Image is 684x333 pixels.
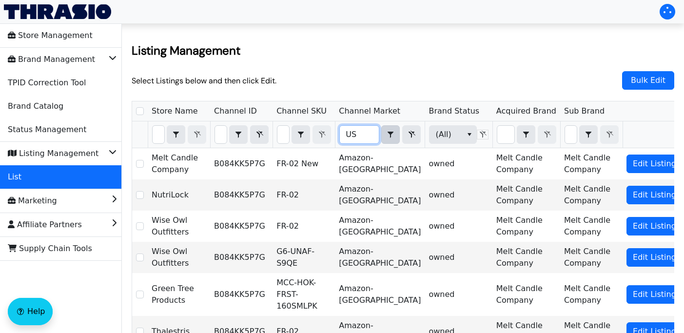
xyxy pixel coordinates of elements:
[152,105,198,117] span: Store Name
[136,191,144,199] input: Select Row
[148,211,210,242] td: Wise Owl Outfitters
[273,211,335,242] td: FR-02
[339,105,400,117] span: Channel Market
[497,126,514,143] input: Filter
[626,248,683,267] button: Edit Listing
[633,252,676,263] span: Edit Listing
[210,273,273,316] td: B084KK5P7G
[136,160,144,168] input: Select Row
[8,298,53,325] button: Help floatingactionbutton
[230,126,247,143] button: select
[560,148,623,179] td: Melt Candle Company
[214,105,257,117] span: Channel ID
[210,179,273,211] td: B084KK5P7G
[8,75,86,91] span: TPID Correction Tool
[560,121,623,148] th: Filter
[136,254,144,261] input: Select Row
[167,125,185,144] span: Choose Operator
[335,211,425,242] td: Amazon-[GEOGRAPHIC_DATA]
[8,169,21,185] span: List
[622,71,674,90] button: Bulk Edit
[273,121,335,148] th: Filter
[402,125,421,144] button: Clear
[462,126,476,143] button: select
[210,121,273,148] th: Filter
[626,186,683,204] button: Edit Listing
[425,179,492,211] td: owned
[292,125,310,144] span: Choose Operator
[517,126,535,143] button: select
[210,242,273,273] td: B084KK5P7G
[633,289,676,300] span: Edit Listing
[4,4,111,19] img: Thrasio Logo
[335,273,425,316] td: Amazon-[GEOGRAPHIC_DATA]
[560,179,623,211] td: Melt Candle Company
[273,179,335,211] td: FR-02
[626,285,683,304] button: Edit Listing
[148,179,210,211] td: NutriLock
[136,291,144,298] input: Select Row
[8,146,98,161] span: Listing Management
[292,126,310,143] button: select
[8,28,93,43] span: Store Management
[335,148,425,179] td: Amazon-[GEOGRAPHIC_DATA]
[8,98,63,114] span: Brand Catalog
[492,242,560,273] td: Melt Candle Company
[560,273,623,316] td: Melt Candle Company
[148,121,210,148] th: Filter
[565,126,577,143] input: Filter
[626,155,683,173] button: Edit Listing
[8,217,82,233] span: Affiliate Partners
[626,217,683,235] button: Edit Listing
[425,273,492,316] td: owned
[435,129,454,140] span: (All)
[8,52,95,67] span: Brand Management
[517,125,535,144] span: Choose Operator
[496,105,556,117] span: Acquired Brand
[27,306,45,317] span: Help
[633,189,676,201] span: Edit Listing
[382,126,399,143] button: select
[425,148,492,179] td: owned
[381,125,400,144] span: Choose Operator
[136,107,144,115] input: Select Row
[8,241,92,256] span: Supply Chain Tools
[492,121,560,148] th: Filter
[429,105,479,117] span: Brand Status
[136,222,144,230] input: Select Row
[580,126,597,143] button: select
[276,105,327,117] span: Channel SKU
[560,242,623,273] td: Melt Candle Company
[273,273,335,316] td: MCC-HOK-FRST-160SMLPK
[492,148,560,179] td: Melt Candle Company
[8,193,57,209] span: Marketing
[560,211,623,242] td: Melt Candle Company
[273,148,335,179] td: FR-02 New
[167,126,185,143] button: select
[492,211,560,242] td: Melt Candle Company
[425,121,492,148] th: Filter
[210,211,273,242] td: B084KK5P7G
[210,148,273,179] td: B084KK5P7G
[340,126,379,143] input: Filter
[564,105,605,117] span: Sub Brand
[335,121,425,148] th: Filter
[153,126,164,143] input: Filter
[628,73,668,87] span: Bulk Edit
[229,125,248,144] span: Choose Operator
[579,125,598,144] span: Choose Operator
[425,211,492,242] td: owned
[132,76,276,86] p: Select Listings below and then click Edit.
[425,242,492,273] td: owned
[335,179,425,211] td: Amazon-[GEOGRAPHIC_DATA]
[215,126,227,143] input: Filter
[8,122,86,137] span: Status Management
[132,43,674,58] h2: Listing Management
[633,220,676,232] span: Edit Listing
[492,179,560,211] td: Melt Candle Company
[250,125,269,144] button: Clear
[148,242,210,273] td: Wise Owl Outfitters
[277,126,289,143] input: Filter
[273,242,335,273] td: G6-UNAF-S9QE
